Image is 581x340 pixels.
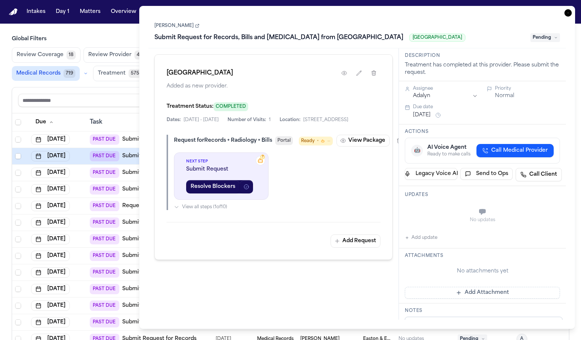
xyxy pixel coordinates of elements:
[317,137,319,145] span: •
[405,168,457,180] button: Legacy Voice AI
[186,159,256,164] span: Next Step
[495,92,514,100] button: Normal
[262,155,264,159] span: ?
[303,117,348,123] span: [STREET_ADDRESS]
[301,137,315,145] span: Ready
[409,34,465,42] span: [GEOGRAPHIC_DATA]
[405,129,560,135] h3: Actions
[83,47,147,63] button: Review Provider4
[427,144,471,151] div: AI Voice Agent
[77,5,103,18] button: Matters
[405,53,560,59] h3: Description
[12,35,569,43] h3: Global Filters
[427,151,471,157] div: Ready to make calls
[213,102,248,111] span: COMPLETED
[24,5,48,18] button: Intakes
[9,8,18,16] a: Home
[174,204,380,210] button: View all steps (1of10)
[167,104,213,109] span: Treatment Status:
[174,137,272,144] div: Request for Records + Radiology + Bills
[413,86,478,92] div: Assignee
[405,253,560,259] h3: Attachments
[88,51,131,59] span: Review Provider
[193,5,225,18] button: The Flock
[167,117,181,123] span: Dates:
[269,117,271,123] span: 1
[405,217,560,223] div: No updates
[336,135,390,147] button: View Package
[16,70,61,77] span: Medical Records
[476,144,554,157] button: Call Medical Provider
[66,51,76,59] span: 18
[17,51,64,59] span: Review Coverage
[413,104,560,110] div: Due date
[495,86,560,92] div: Priority
[182,204,227,210] span: View all steps ( 1 of 10 )
[9,8,18,16] img: Finch Logo
[12,47,81,63] button: Review Coverage18
[405,233,437,242] button: Add update
[151,32,406,44] h1: Submit Request for Records, Bills and [MEDICAL_DATA] from [GEOGRAPHIC_DATA]
[405,62,560,76] div: Treatment has completed at this provider. Please submit the request.
[134,51,142,59] span: 4
[280,117,300,123] span: Location:
[275,136,293,145] button: Portal
[167,83,380,90] span: Added as new provider.
[405,287,560,299] button: Add Attachment
[530,33,560,42] span: Pending
[186,180,240,193] button: Resolve Blockers
[405,308,560,314] h3: Notes
[98,70,126,77] span: Treatment
[64,69,75,78] span: 719
[516,168,562,181] a: Call Client
[129,69,141,78] span: 575
[460,168,513,180] button: Send to Ops
[184,117,219,123] span: [DATE] - [DATE]
[93,66,146,81] button: Treatment575
[167,69,233,78] h1: [GEOGRAPHIC_DATA]
[144,5,163,18] button: Tasks
[331,234,380,248] button: Add Request
[414,147,420,154] span: 🤖
[491,147,548,154] span: Call Medical Provider
[413,111,431,119] button: [DATE]
[405,268,560,275] div: No attachments yet
[53,5,72,18] button: Day 1
[108,5,139,18] button: Overview
[12,66,80,81] button: Medical Records719
[154,23,199,29] a: [PERSON_NAME]
[186,166,256,173] span: Submit Request
[405,192,560,198] h3: Updates
[434,111,442,120] button: Snooze task
[228,117,266,123] span: Number of Visits:
[168,5,188,18] button: Firms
